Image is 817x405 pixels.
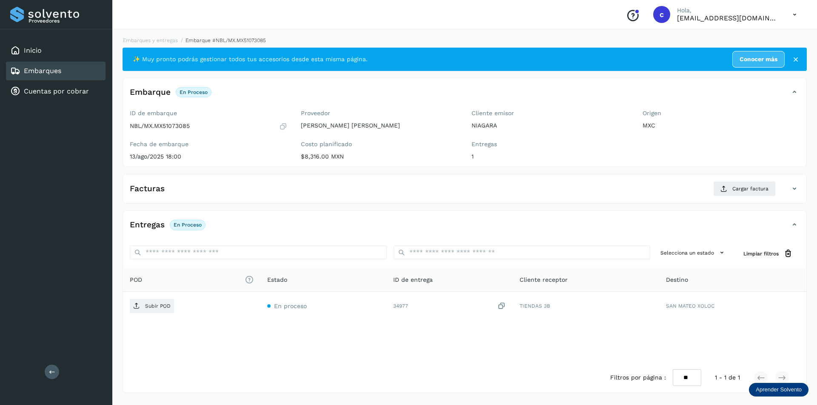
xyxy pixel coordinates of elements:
label: Costo planificado [301,141,458,148]
div: Aprender Solvento [749,383,808,397]
button: Cargar factura [713,181,776,196]
span: ✨ Muy pronto podrás gestionar todos tus accesorios desde esta misma página. [133,55,368,64]
div: 34977 [393,302,506,311]
span: POD [130,275,254,284]
p: NBL/MX.MX51073085 [130,122,190,130]
div: EmbarqueEn proceso [123,85,806,106]
button: Subir POD [130,299,174,313]
h4: Embarque [130,88,171,97]
label: Fecha de embarque [130,141,287,148]
h4: Facturas [130,184,165,194]
label: Origen [643,110,800,117]
span: En proceso [274,303,307,309]
span: Estado [267,275,287,284]
p: [PERSON_NAME] [PERSON_NAME] [301,122,458,129]
button: Selecciona un estado [657,246,730,260]
button: Limpiar filtros [737,246,800,261]
span: Limpiar filtros [743,250,779,258]
span: Embarque #NBL/MX.MX51073085 [186,37,266,43]
nav: breadcrumb [123,37,807,44]
label: Proveedor [301,110,458,117]
p: Subir POD [145,303,171,309]
p: carlosvazqueztgc@gmail.com [677,14,779,22]
div: Cuentas por cobrar [6,82,106,101]
a: Embarques y entregas [123,37,178,43]
a: Conocer más [732,51,785,68]
a: Embarques [24,67,61,75]
a: Inicio [24,46,42,54]
div: Embarques [6,62,106,80]
span: Cargar factura [732,185,768,193]
label: Cliente emisor [471,110,629,117]
p: En proceso [174,222,202,228]
span: 1 - 1 de 1 [715,373,740,382]
p: 1 [471,153,629,160]
p: Aprender Solvento [756,386,802,393]
span: Destino [666,275,688,284]
div: Inicio [6,41,106,60]
p: Hola, [677,7,779,14]
label: ID de embarque [130,110,287,117]
span: ID de entrega [393,275,433,284]
a: Cuentas por cobrar [24,87,89,95]
td: TIENDAS 3B [513,292,659,320]
label: Entregas [471,141,629,148]
p: NIAGARA [471,122,629,129]
div: FacturasCargar factura [123,181,806,203]
span: Cliente receptor [520,275,568,284]
p: Proveedores [29,18,102,24]
p: 13/ago/2025 18:00 [130,153,287,160]
td: SAN MATEO XOLOC [659,292,806,320]
span: Filtros por página : [610,373,666,382]
p: MXC [643,122,800,129]
p: $8,316.00 MXN [301,153,458,160]
p: En proceso [180,89,208,95]
div: EntregasEn proceso [123,218,806,239]
h4: Entregas [130,220,165,230]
